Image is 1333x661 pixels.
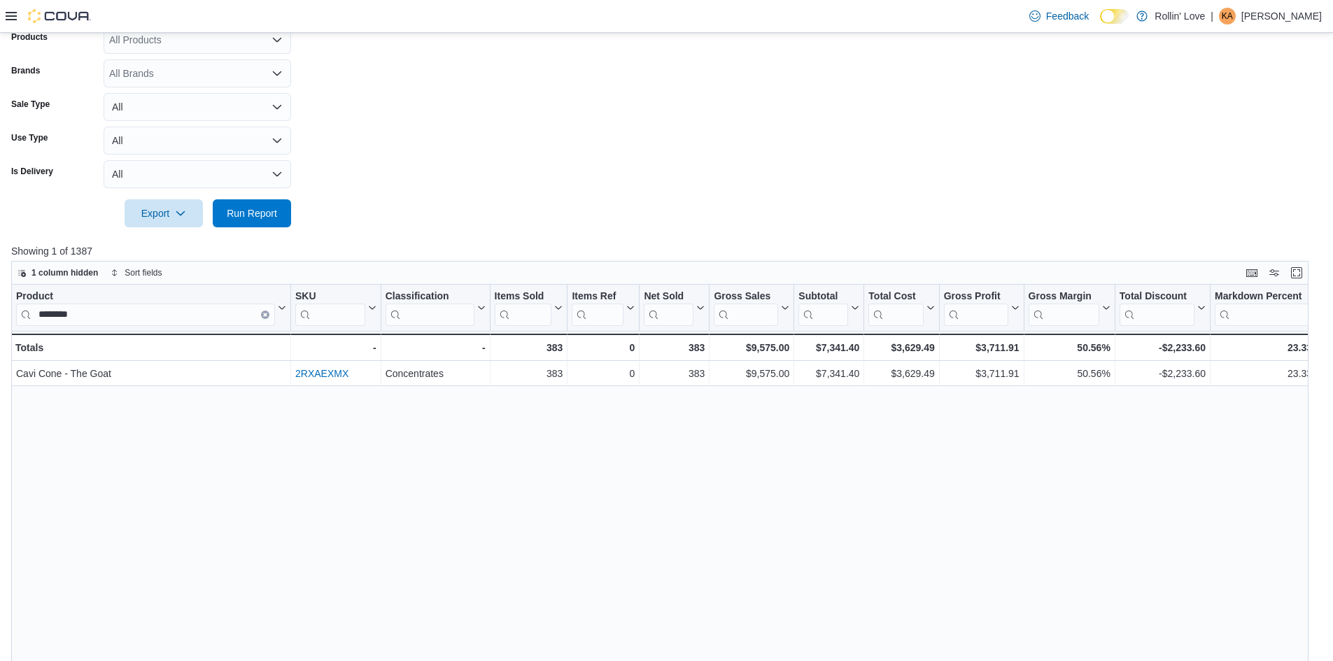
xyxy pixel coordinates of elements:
button: Items Sold [495,290,563,326]
button: Subtotal [798,290,859,326]
div: $7,341.40 [798,365,859,382]
div: 383 [644,365,705,382]
span: Sort fields [125,267,162,278]
button: Gross Sales [714,290,789,326]
button: Gross Margin [1029,290,1110,326]
input: Dark Mode [1100,9,1129,24]
button: Classification [386,290,486,326]
div: - [386,339,486,356]
div: 23.33% [1215,365,1320,382]
div: Gross Sales [714,290,778,304]
div: Subtotal [798,290,848,326]
span: KA [1222,8,1233,24]
div: Concentrates [386,365,486,382]
div: Kenya Alexander [1219,8,1236,24]
label: Use Type [11,132,48,143]
span: Export [133,199,195,227]
span: Run Report [227,206,277,220]
button: ProductClear input [16,290,286,326]
button: All [104,127,291,155]
div: Gross Margin [1029,290,1099,326]
div: 23.33% [1215,339,1320,356]
div: Items Ref [572,290,623,304]
button: Clear input [261,311,269,319]
div: $9,575.00 [714,365,789,382]
img: Cova [28,9,91,23]
div: Markdown Percent [1215,290,1309,304]
div: Cavi Cone - The Goat [16,365,286,382]
button: All [104,93,291,121]
div: Gross Profit [944,290,1008,304]
button: Markdown Percent [1215,290,1320,326]
div: Product [16,290,275,304]
label: Is Delivery [11,166,53,177]
label: Sale Type [11,99,50,110]
div: 50.56% [1029,339,1110,356]
label: Products [11,31,48,43]
div: $3,629.49 [868,339,934,356]
div: 383 [495,339,563,356]
div: SKU [295,290,365,304]
button: Total Discount [1120,290,1206,326]
button: 1 column hidden [12,264,104,281]
button: Enter fullscreen [1288,264,1305,281]
button: Gross Profit [944,290,1020,326]
button: Export [125,199,203,227]
button: Run Report [213,199,291,227]
div: Gross Margin [1029,290,1099,304]
div: Items Ref [572,290,623,326]
div: 383 [644,339,705,356]
div: Net Sold [644,290,693,304]
div: Subtotal [798,290,848,304]
div: 0 [572,365,635,382]
button: SKU [295,290,376,326]
p: [PERSON_NAME] [1241,8,1322,24]
p: Showing 1 of 1387 [11,244,1322,258]
span: 1 column hidden [31,267,98,278]
a: 2RXAEXMX [295,368,348,379]
span: Feedback [1046,9,1089,23]
button: All [104,160,291,188]
button: Open list of options [271,68,283,79]
div: -$2,233.60 [1120,339,1206,356]
div: 50.56% [1029,365,1110,382]
div: Total Discount [1120,290,1194,326]
div: Classification [386,290,474,326]
div: $3,711.91 [944,339,1020,356]
div: $3,629.49 [868,365,934,382]
p: Rollin' Love [1155,8,1205,24]
div: Net Sold [644,290,693,326]
div: Classification [386,290,474,304]
p: | [1211,8,1213,24]
button: Keyboard shortcuts [1243,264,1260,281]
button: Items Ref [572,290,635,326]
a: Feedback [1024,2,1094,30]
button: Total Cost [868,290,934,326]
div: -$2,233.60 [1120,365,1206,382]
button: Net Sold [644,290,705,326]
div: $9,575.00 [714,339,789,356]
div: Gross Profit [944,290,1008,326]
div: Total Cost [868,290,923,304]
div: Items Sold [495,290,552,326]
div: 0 [572,339,635,356]
div: Totals [15,339,286,356]
div: Markdown Percent [1215,290,1309,326]
div: Gross Sales [714,290,778,326]
div: - [295,339,376,356]
div: $3,711.91 [944,365,1020,382]
div: Total Cost [868,290,923,326]
label: Brands [11,65,40,76]
button: Sort fields [105,264,167,281]
button: Display options [1266,264,1283,281]
div: $7,341.40 [798,339,859,356]
div: Product [16,290,275,326]
div: Items Sold [495,290,552,304]
div: SKU URL [295,290,365,326]
div: 383 [495,365,563,382]
button: Open list of options [271,34,283,45]
div: Total Discount [1120,290,1194,304]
